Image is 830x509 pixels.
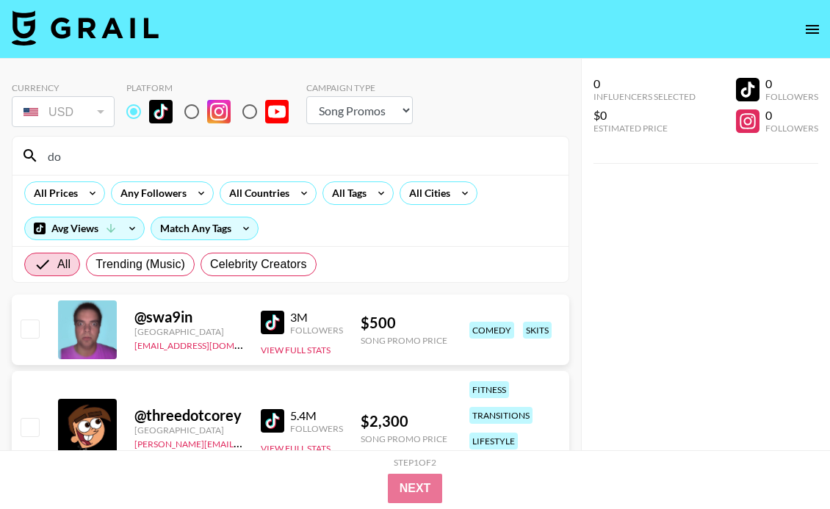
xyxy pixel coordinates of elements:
div: 0 [765,76,818,91]
div: 5.4M [290,408,343,423]
img: TikTok [261,311,284,334]
div: fitness [469,381,509,398]
div: Followers [290,423,343,434]
div: 3M [290,310,343,325]
img: TikTok [149,100,173,123]
div: Song Promo Price [361,433,447,444]
img: TikTok [261,409,284,433]
button: Next [388,474,443,503]
div: skits [523,322,552,339]
div: USD [15,99,112,125]
div: Any Followers [112,182,190,204]
div: All Tags [323,182,369,204]
img: YouTube [265,100,289,123]
img: Grail Talent [12,10,159,46]
div: Avg Views [25,217,144,239]
button: open drawer [798,15,827,44]
div: Platform [126,82,300,93]
img: Instagram [207,100,231,123]
span: Trending (Music) [95,256,185,273]
span: Celebrity Creators [210,256,307,273]
div: Currency [12,82,115,93]
div: comedy [469,322,514,339]
div: Followers [765,123,818,134]
div: $0 [593,108,696,123]
span: All [57,256,71,273]
div: All Countries [220,182,292,204]
div: All Cities [400,182,453,204]
div: Followers [290,325,343,336]
div: Match Any Tags [151,217,258,239]
div: 0 [593,76,696,91]
div: @ threedotcorey [134,406,243,425]
input: Search by User Name [39,144,560,167]
div: Step 1 of 2 [394,457,436,468]
div: Campaign Type [306,82,413,93]
div: transitions [469,407,533,424]
button: View Full Stats [261,443,331,454]
div: Currency is locked to USD [12,93,115,130]
div: [GEOGRAPHIC_DATA] [134,326,243,337]
div: Song Promo Price [361,335,447,346]
div: 0 [765,108,818,123]
div: Estimated Price [593,123,696,134]
div: $ 2,300 [361,412,447,430]
div: Followers [765,91,818,102]
button: View Full Stats [261,344,331,355]
div: Influencers Selected [593,91,696,102]
div: [GEOGRAPHIC_DATA] [134,425,243,436]
div: $ 500 [361,314,447,332]
a: [EMAIL_ADDRESS][DOMAIN_NAME] [134,337,282,351]
a: [PERSON_NAME][EMAIL_ADDRESS][PERSON_NAME][PERSON_NAME][DOMAIN_NAME] [134,436,491,450]
iframe: Drift Widget Chat Controller [757,436,812,491]
div: @ swa9in [134,308,243,326]
div: All Prices [25,182,81,204]
div: lifestyle [469,433,518,450]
